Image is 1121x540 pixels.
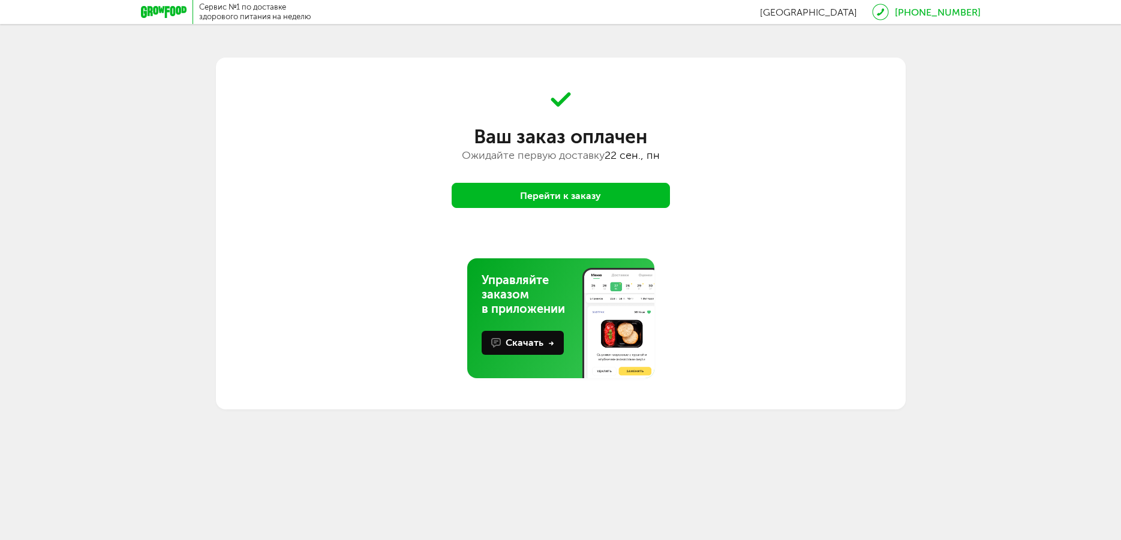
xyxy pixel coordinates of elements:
div: Скачать [506,336,554,350]
div: Ожидайте первую доставку [216,147,906,164]
button: Перейти к заказу [452,183,670,208]
a: [PHONE_NUMBER] [895,7,981,18]
span: [GEOGRAPHIC_DATA] [760,7,857,18]
span: 22 сен., пн [605,149,660,162]
div: Сервис №1 по доставке здорового питания на неделю [199,2,311,22]
div: Ваш заказ оплачен [216,127,906,146]
div: Управляйте заказом в приложении [482,273,578,316]
button: Скачать [482,331,564,355]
